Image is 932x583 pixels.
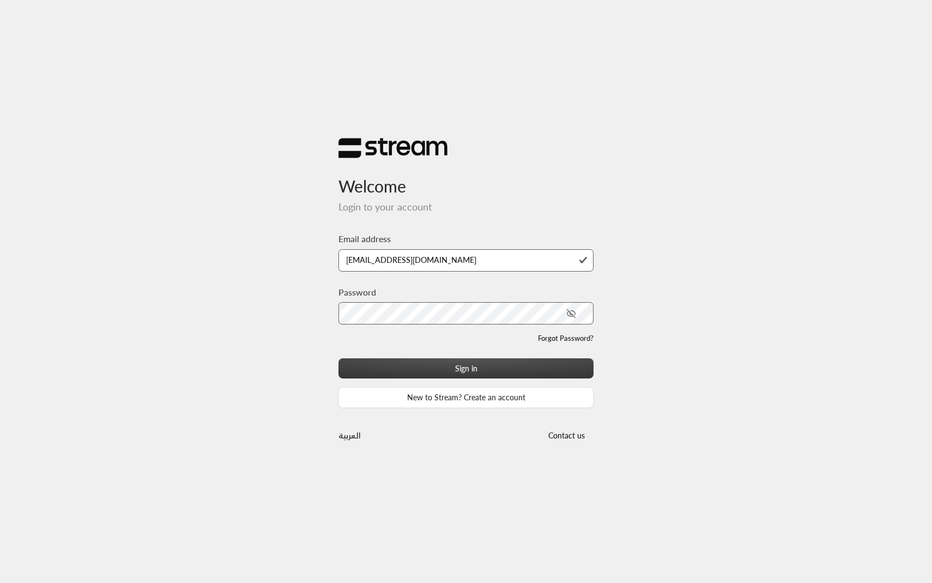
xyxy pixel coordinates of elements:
label: Email address [338,232,391,245]
a: New to Stream? Create an account [338,387,594,407]
label: Password [338,286,376,299]
a: العربية [338,425,361,446]
h5: Login to your account [338,201,594,213]
a: Contact us [539,431,594,440]
a: Forgot Password? [538,333,594,344]
input: Type your email here [338,249,594,272]
img: Stream Logo [338,137,447,159]
button: toggle password visibility [562,304,580,323]
button: Contact us [539,425,594,446]
h3: Welcome [338,159,594,196]
button: Sign in [338,358,594,378]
